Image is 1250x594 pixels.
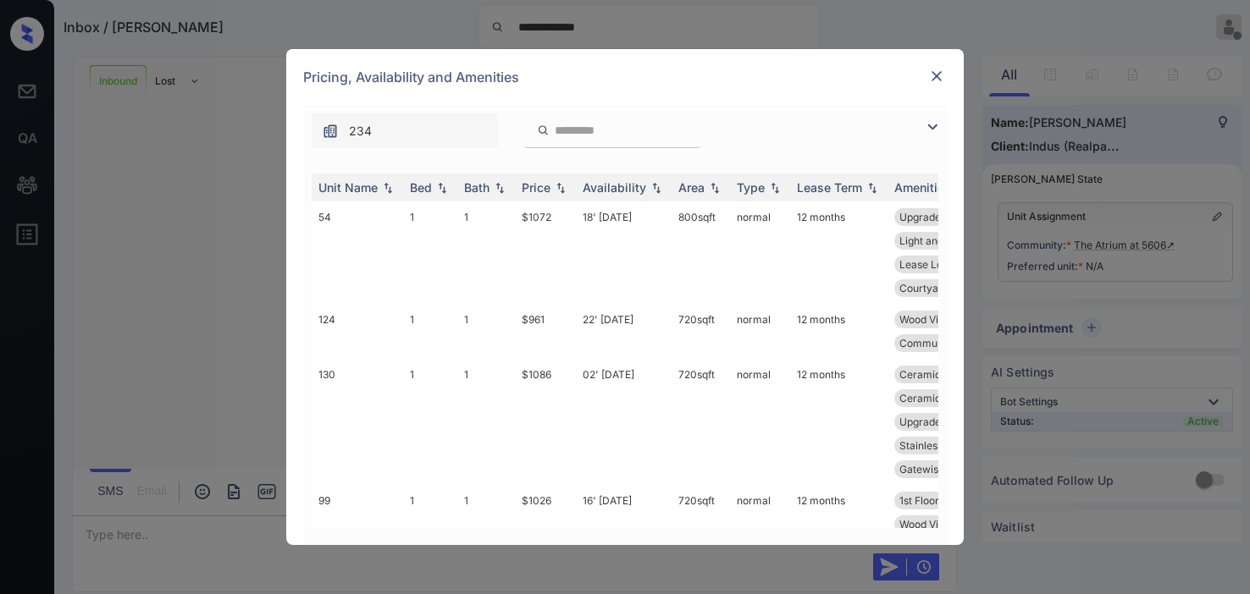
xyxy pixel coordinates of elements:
[522,180,550,195] div: Price
[457,485,515,587] td: 1
[583,180,646,195] div: Availability
[672,485,730,587] td: 720 sqft
[515,304,576,359] td: $961
[894,180,951,195] div: Amenities
[515,359,576,485] td: $1086
[737,180,765,195] div: Type
[928,68,945,85] img: close
[899,439,977,452] span: Stainless Steel...
[672,359,730,485] td: 720 sqft
[899,282,974,294] span: Courtyard view
[410,180,432,195] div: Bed
[403,359,457,485] td: 1
[312,201,403,304] td: 54
[457,304,515,359] td: 1
[899,415,990,428] span: Upgraded Tub Su...
[864,182,881,194] img: sorting
[515,485,576,587] td: $1026
[730,359,790,485] td: normal
[730,304,790,359] td: normal
[379,182,396,194] img: sorting
[672,304,730,359] td: 720 sqft
[552,182,569,194] img: sorting
[349,122,372,140] span: 234
[899,337,976,349] span: Community Fee
[403,304,457,359] td: 1
[797,180,862,195] div: Lease Term
[899,211,990,223] span: Upgraded Tub Su...
[457,359,515,485] td: 1
[766,182,783,194] img: sorting
[576,201,672,304] td: 18' [DATE]
[286,49,964,105] div: Pricing, Availability and Amenities
[922,117,943,137] img: icon-zuma
[464,180,489,195] div: Bath
[899,463,944,476] span: Gatewise
[899,258,954,271] span: Lease Lock
[648,182,665,194] img: sorting
[790,359,888,485] td: 12 months
[312,359,403,485] td: 130
[403,201,457,304] td: 1
[403,485,457,587] td: 1
[672,201,730,304] td: 800 sqft
[899,494,939,507] span: 1st Floor
[790,201,888,304] td: 12 months
[730,485,790,587] td: normal
[434,182,451,194] img: sorting
[790,485,888,587] td: 12 months
[899,368,984,381] span: Ceramic Tile Ba...
[899,234,984,247] span: Light and Plumb...
[576,359,672,485] td: 02' [DATE]
[312,304,403,359] td: 124
[706,182,723,194] img: sorting
[899,518,982,531] span: Wood Vinyl Dini...
[678,180,705,195] div: Area
[491,182,508,194] img: sorting
[537,123,550,138] img: icon-zuma
[730,201,790,304] td: normal
[576,485,672,587] td: 16' [DATE]
[312,485,403,587] td: 99
[457,201,515,304] td: 1
[899,313,985,326] span: Wood Vinyl Bath...
[318,180,378,195] div: Unit Name
[899,392,980,404] span: Ceramic Tile Li...
[790,304,888,359] td: 12 months
[515,201,576,304] td: $1072
[322,123,339,140] img: icon-zuma
[576,304,672,359] td: 22' [DATE]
